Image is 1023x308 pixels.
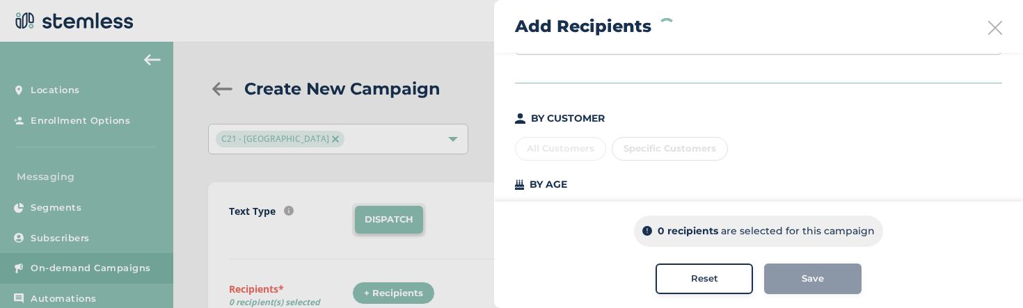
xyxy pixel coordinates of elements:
h2: Add Recipients [515,14,651,39]
button: Reset [656,264,753,294]
p: BY CUSTOMER [531,111,605,126]
p: are selected for this campaign [721,224,875,238]
iframe: Chat Widget [953,241,1023,308]
p: BY AGE [530,177,567,192]
span: Reset [691,272,718,286]
p: 0 recipients [658,224,718,238]
img: icon-person-dark-ced50e5f.svg [515,113,525,124]
img: icon-info-dark-48f6c5f3.svg [642,227,652,236]
img: icon-cake-93b2a7b5.svg [515,179,524,190]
